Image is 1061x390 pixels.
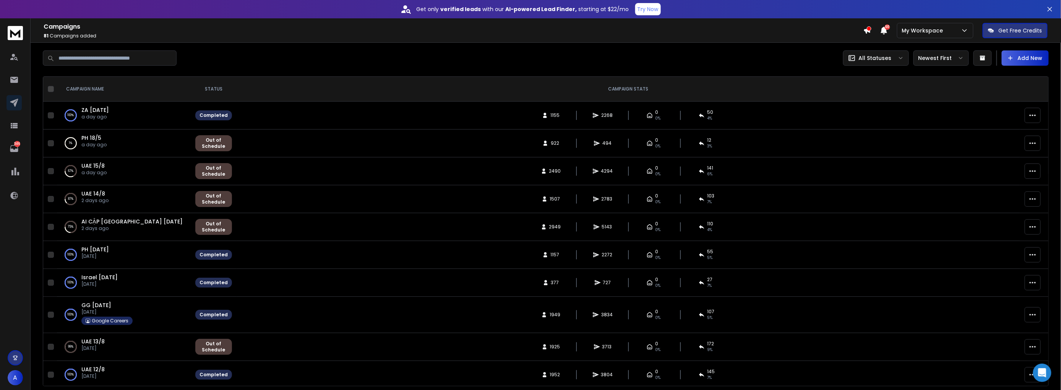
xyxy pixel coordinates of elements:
p: My Workspace [902,27,946,34]
span: 0 [655,277,658,283]
span: 141 [707,165,713,171]
button: Add New [1002,50,1049,66]
span: 107 [707,309,714,315]
p: [DATE] [81,253,109,259]
span: 0 [655,165,658,171]
span: 5 % [707,315,712,321]
p: 87 % [68,195,73,203]
span: 1949 [550,312,560,318]
span: 0 [655,137,658,143]
span: 0% [655,115,660,121]
td: 67%UAE 15/8a day ago [57,157,191,185]
span: 0% [655,347,660,353]
span: 3 % [707,143,712,149]
p: [DATE] [81,345,105,351]
span: 110 [707,221,713,227]
span: 50 [707,109,713,115]
span: 0 [655,341,658,347]
span: 55 [707,249,713,255]
button: Get Free Credits [983,23,1048,38]
span: 3804 [601,372,613,378]
span: 0 [655,369,658,375]
span: 5 % [707,255,712,261]
p: a day ago [81,142,107,148]
div: Out of Schedule [200,137,228,149]
th: STATUS [191,77,237,102]
p: Try Now [638,5,659,13]
span: 4294 [601,168,613,174]
span: 0 [655,221,658,227]
span: 0% [655,375,660,381]
span: 4 % [707,227,712,233]
button: Try Now [635,3,661,15]
span: 145 [707,369,715,375]
span: 7 % [707,199,712,205]
span: GG [DATE] [81,301,111,309]
span: 0 [655,309,658,315]
h1: Campaigns [44,22,863,31]
span: 103 [707,193,714,199]
span: UAE 12/8 [81,366,105,373]
a: UAE 13/8 [81,338,105,345]
span: 1925 [550,344,560,350]
p: [DATE] [81,373,105,379]
div: Completed [200,372,228,378]
span: 12 [707,137,711,143]
p: 2 days ago [81,197,109,204]
span: 727 [603,280,611,286]
p: Get only with our starting at $22/mo [417,5,629,13]
td: 99%UAE 13/8[DATE] [57,333,191,361]
p: All Statuses [859,54,892,62]
span: PH [DATE] [81,246,109,253]
span: 0 [655,109,658,115]
td: 100%GG [DATE][DATE]Google Careers [57,297,191,333]
span: 377 [551,280,559,286]
span: UAE 15/8 [81,162,105,170]
span: 2272 [602,252,612,258]
span: 2783 [602,196,613,202]
div: Out of Schedule [200,341,228,353]
span: 1155 [550,112,560,118]
td: 75%AI CẬP [GEOGRAPHIC_DATA] [DATE]2 days ago [57,213,191,241]
a: UAE 14/8 [81,190,105,197]
span: 7 % [707,283,712,289]
img: logo [8,26,23,40]
a: PH 18/5 [81,134,101,142]
span: 2949 [549,224,561,230]
th: CAMPAIGN STATS [237,77,1020,102]
div: Completed [200,312,228,318]
p: Campaigns added [44,33,863,39]
span: 2268 [601,112,613,118]
div: Open Intercom Messenger [1033,364,1051,382]
button: A [8,370,23,385]
span: 0 [655,193,658,199]
a: Israel [DATE] [81,273,118,281]
span: 1157 [551,252,560,258]
span: 1952 [550,372,560,378]
p: 100 % [68,112,74,119]
p: [DATE] [81,281,118,287]
a: AI CẬP [GEOGRAPHIC_DATA] [DATE] [81,218,183,225]
span: 6 % [707,171,712,177]
td: 100%PH [DATE][DATE] [57,241,191,269]
span: 0% [655,255,660,261]
span: ZA [DATE] [81,106,109,114]
span: 0% [655,199,660,205]
span: 5143 [602,224,612,230]
div: Completed [200,112,228,118]
td: 87%UAE 14/82 days ago [57,185,191,213]
td: 100%ZA [DATE]a day ago [57,102,191,129]
td: 100%UAE 12/8[DATE] [57,361,191,389]
span: 9 % [707,347,712,353]
span: 0% [655,171,660,177]
span: 0% [655,315,660,321]
span: 81 [44,32,49,39]
td: 100%Israel [DATE][DATE] [57,269,191,297]
p: 100 % [68,311,74,319]
span: 0% [655,227,660,233]
span: 50 [885,24,890,30]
